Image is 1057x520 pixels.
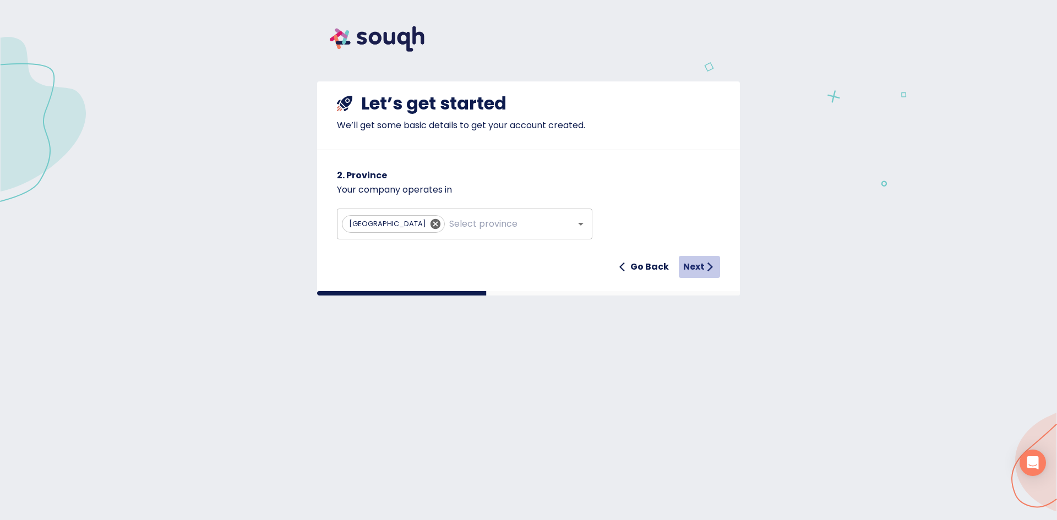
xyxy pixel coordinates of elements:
[337,168,720,183] h6: 2. Province
[615,256,673,278] button: Go Back
[337,119,720,132] p: We’ll get some basic details to get your account created.
[342,215,445,233] div: [GEOGRAPHIC_DATA]
[317,13,437,64] img: souqh logo
[342,218,433,229] span: [GEOGRAPHIC_DATA]
[573,216,589,232] button: Open
[1020,450,1046,476] div: Open Intercom Messenger
[337,96,352,111] img: shuttle
[679,256,720,278] button: Next
[683,259,705,275] h6: Next
[337,183,720,196] p: Your company operates in
[447,214,557,234] input: Select province
[630,259,669,275] h6: Go Back
[361,92,506,114] h4: Let’s get started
